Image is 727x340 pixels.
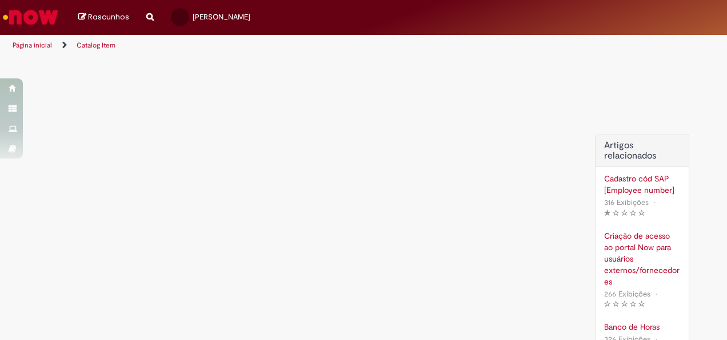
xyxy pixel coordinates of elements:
[13,41,52,50] a: Página inicial
[604,173,680,196] a: Cadastro cód SAP [Employee number]
[604,230,680,287] a: Criação de acesso ao portal Now para usuários externos/fornecedores
[604,197,649,207] span: 316 Exibições
[604,321,680,333] a: Banco de Horas
[77,41,115,50] a: Catalog Item
[653,286,660,302] span: •
[604,141,680,161] h3: Artigos relacionados
[193,12,250,22] span: [PERSON_NAME]
[88,11,129,22] span: Rascunhos
[9,35,476,56] ul: Trilhas de página
[651,195,658,210] span: •
[1,6,60,29] img: ServiceNow
[604,289,650,299] span: 266 Exibições
[78,12,129,23] a: Rascunhos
